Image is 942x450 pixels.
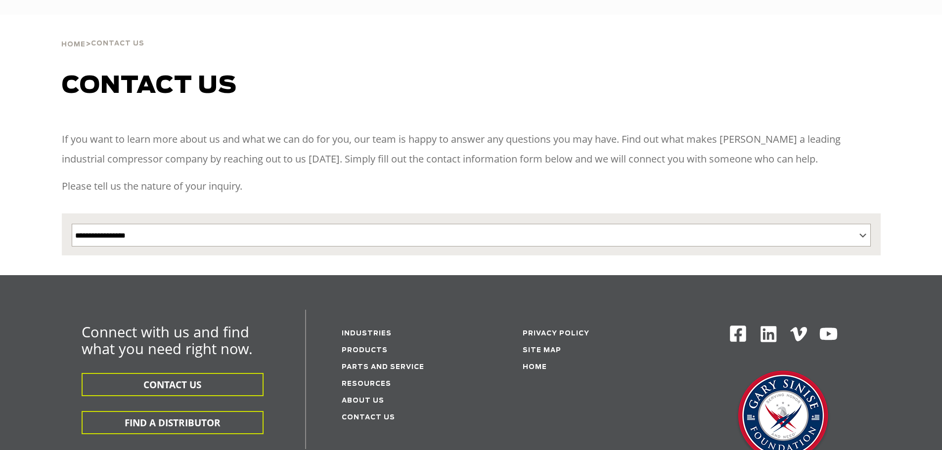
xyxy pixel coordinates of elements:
a: Home [61,40,86,48]
img: Facebook [729,325,747,343]
span: Contact us [62,74,237,98]
span: Home [61,41,86,48]
a: Industries [342,330,392,337]
span: Connect with us and find what you need right now. [82,322,253,358]
a: About Us [342,398,384,404]
a: Resources [342,381,391,387]
p: Please tell us the nature of your inquiry. [62,176,881,196]
p: If you want to learn more about us and what we can do for you, our team is happy to answer any qu... [62,129,881,169]
a: Site Map [523,347,561,354]
img: Linkedin [759,325,778,344]
a: Products [342,347,388,354]
a: Contact Us [342,414,395,421]
a: Privacy Policy [523,330,589,337]
button: CONTACT US [82,373,264,396]
button: FIND A DISTRIBUTOR [82,411,264,434]
a: Parts and service [342,364,424,370]
span: Contact Us [91,41,144,47]
div: > [61,15,144,52]
img: Vimeo [790,327,807,341]
a: Home [523,364,547,370]
img: Youtube [819,325,838,344]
